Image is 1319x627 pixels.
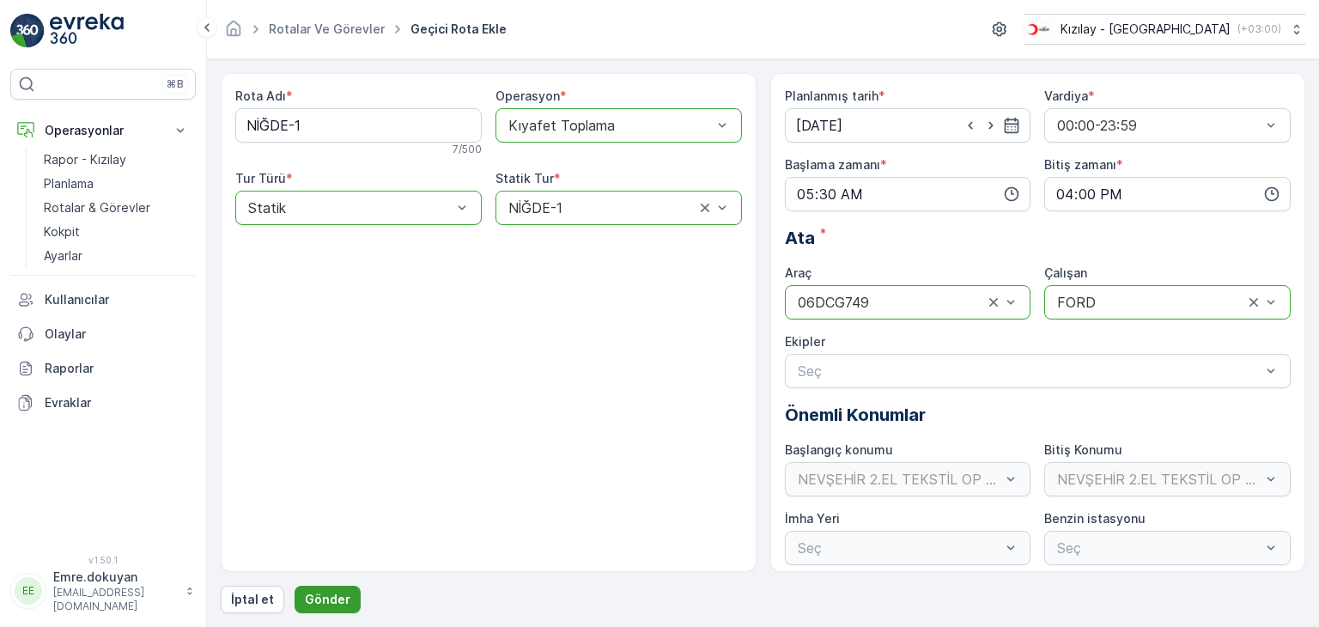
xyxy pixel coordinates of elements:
label: Başlangıç konumu [785,442,893,457]
p: Kullanıcılar [45,291,189,308]
button: Operasyonlar [10,113,196,148]
button: Gönder [295,586,361,613]
p: Emre.dokuyan [53,569,177,586]
p: Olaylar [45,326,189,343]
p: 7 / 500 [453,143,482,156]
label: Tur Türü [235,171,286,186]
p: ⌘B [167,77,184,91]
p: Önemli Konumlar [785,402,1292,428]
a: Kullanıcılar [10,283,196,317]
p: Seç [798,361,1261,381]
label: Araç [785,265,811,280]
p: Planlama [44,175,94,192]
a: Ayarlar [37,244,196,268]
button: Kızılay - [GEOGRAPHIC_DATA](+03:00) [1024,14,1305,45]
a: Evraklar [10,386,196,420]
p: Gönder [305,591,350,608]
p: ( +03:00 ) [1237,22,1281,36]
div: EE [15,577,42,605]
span: Geçici Rota Ekle [407,21,510,38]
label: Vardiya [1044,88,1088,103]
input: dd/mm/yyyy [785,108,1031,143]
a: Planlama [37,172,196,196]
p: Raporlar [45,360,189,377]
a: Ana Sayfa [224,26,243,40]
img: logo_light-DOdMpM7g.png [50,14,124,48]
p: Kokpit [44,223,80,240]
a: Kokpit [37,220,196,244]
label: Benzin istasyonu [1044,511,1146,526]
label: Planlanmış tarih [785,88,878,103]
label: Çalışan [1044,265,1087,280]
span: Ata [785,225,815,251]
a: Olaylar [10,317,196,351]
img: logo [10,14,45,48]
p: Rapor - Kızılay [44,151,126,168]
label: Başlama zamanı [785,157,880,172]
label: Bitiş Konumu [1044,442,1122,457]
button: İptal et [221,586,284,613]
label: Bitiş zamanı [1044,157,1116,172]
label: Operasyon [495,88,560,103]
a: Raporlar [10,351,196,386]
p: Operasyonlar [45,122,161,139]
button: EEEmre.dokuyan[EMAIL_ADDRESS][DOMAIN_NAME] [10,569,196,613]
p: Rotalar & Görevler [44,199,150,216]
p: [EMAIL_ADDRESS][DOMAIN_NAME] [53,586,177,613]
p: İptal et [231,591,274,608]
p: Evraklar [45,394,189,411]
label: Rota Adı [235,88,286,103]
a: Rotalar ve Görevler [269,21,385,36]
span: v 1.50.1 [10,555,196,565]
a: Rapor - Kızılay [37,148,196,172]
a: Rotalar & Görevler [37,196,196,220]
label: Statik Tur [495,171,554,186]
img: k%C4%B1z%C4%B1lay_D5CCths_t1JZB0k.png [1024,20,1054,39]
p: Kızılay - [GEOGRAPHIC_DATA] [1061,21,1231,38]
p: Ayarlar [44,247,82,265]
label: Ekipler [785,334,825,349]
label: İmha Yeri [785,511,840,526]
